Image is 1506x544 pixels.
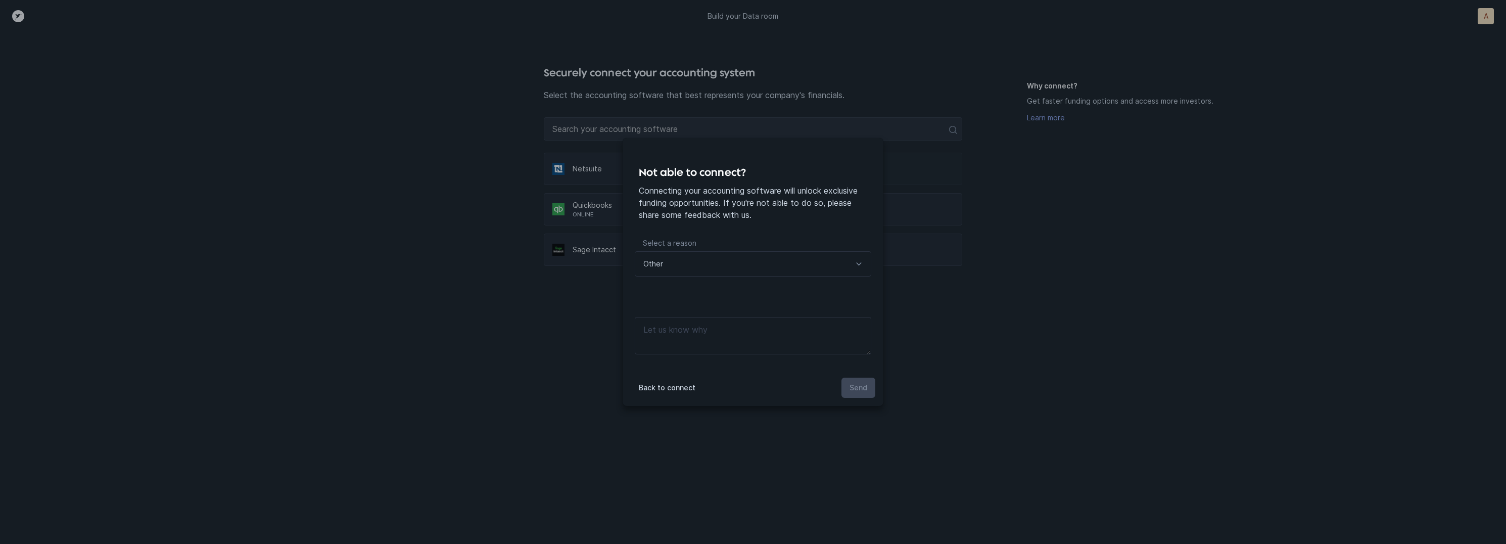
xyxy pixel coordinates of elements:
[639,382,695,394] p: Back to connect
[639,185,867,221] p: Connecting your accounting software will unlock exclusive funding opportunities. If you're not ab...
[850,382,867,394] p: Send
[635,237,871,251] p: Select a reason
[631,378,703,398] button: Back to connect
[643,258,663,270] p: Other
[841,378,875,398] button: Send
[639,164,867,180] h4: Not able to connect?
